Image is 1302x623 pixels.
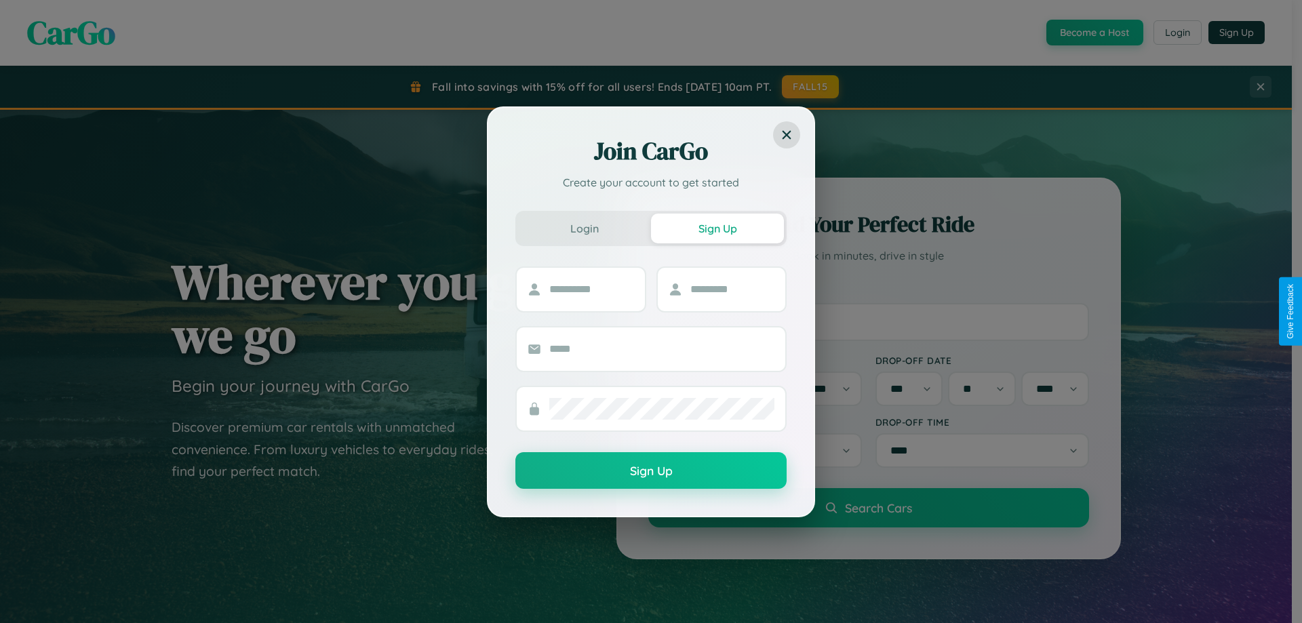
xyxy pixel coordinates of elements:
[1286,284,1295,339] div: Give Feedback
[518,214,651,243] button: Login
[515,174,787,190] p: Create your account to get started
[515,135,787,167] h2: Join CarGo
[515,452,787,489] button: Sign Up
[651,214,784,243] button: Sign Up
